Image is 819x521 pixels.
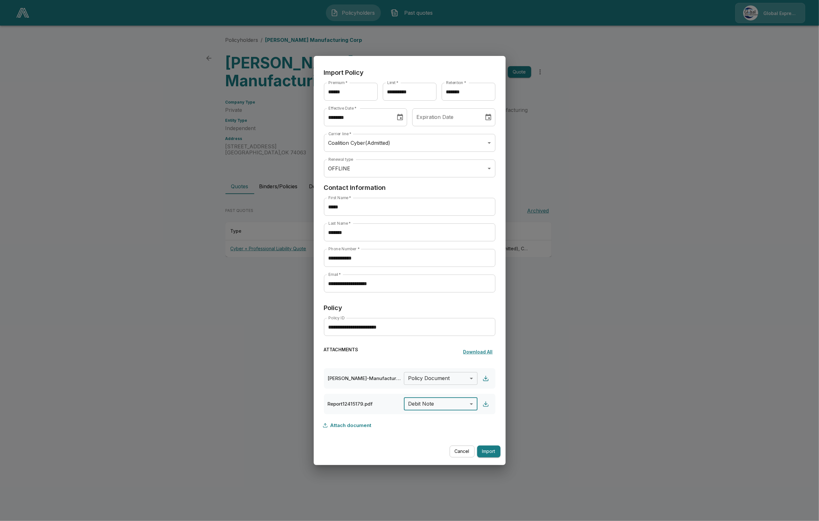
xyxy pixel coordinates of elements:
[482,111,495,124] button: Choose date
[324,303,495,313] h6: Policy
[450,446,475,457] button: Cancel
[328,272,341,277] label: Email
[446,80,466,85] label: Retention
[461,346,495,358] button: Download All
[328,400,401,408] p: Report12415179.pdf
[328,131,351,136] label: Carrier line
[324,159,495,177] div: OFFLINE
[404,372,477,385] div: Policy Document
[324,67,495,78] h6: Import Policy
[328,221,351,226] label: Last Name
[328,157,353,162] label: Renewal type
[477,446,500,457] button: Import
[328,105,357,111] label: Effective Date
[328,80,348,85] label: Premium
[404,398,477,410] div: Debit Note
[387,80,398,85] label: Limit
[328,375,401,382] p: [PERSON_NAME]-Manufacturing-LLC-Coalition-Policy-007966_F.pdf
[328,246,360,252] label: Phone Number
[324,346,358,358] h6: ATTACHMENTS
[324,183,495,193] h6: Contact Information
[394,111,406,124] button: Choose date, selected date is Oct 1, 2025
[328,315,345,321] label: Policy ID
[328,195,351,200] label: First Name
[324,134,495,152] div: Coalition Cyber ( Admitted )
[324,419,374,432] button: Attach document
